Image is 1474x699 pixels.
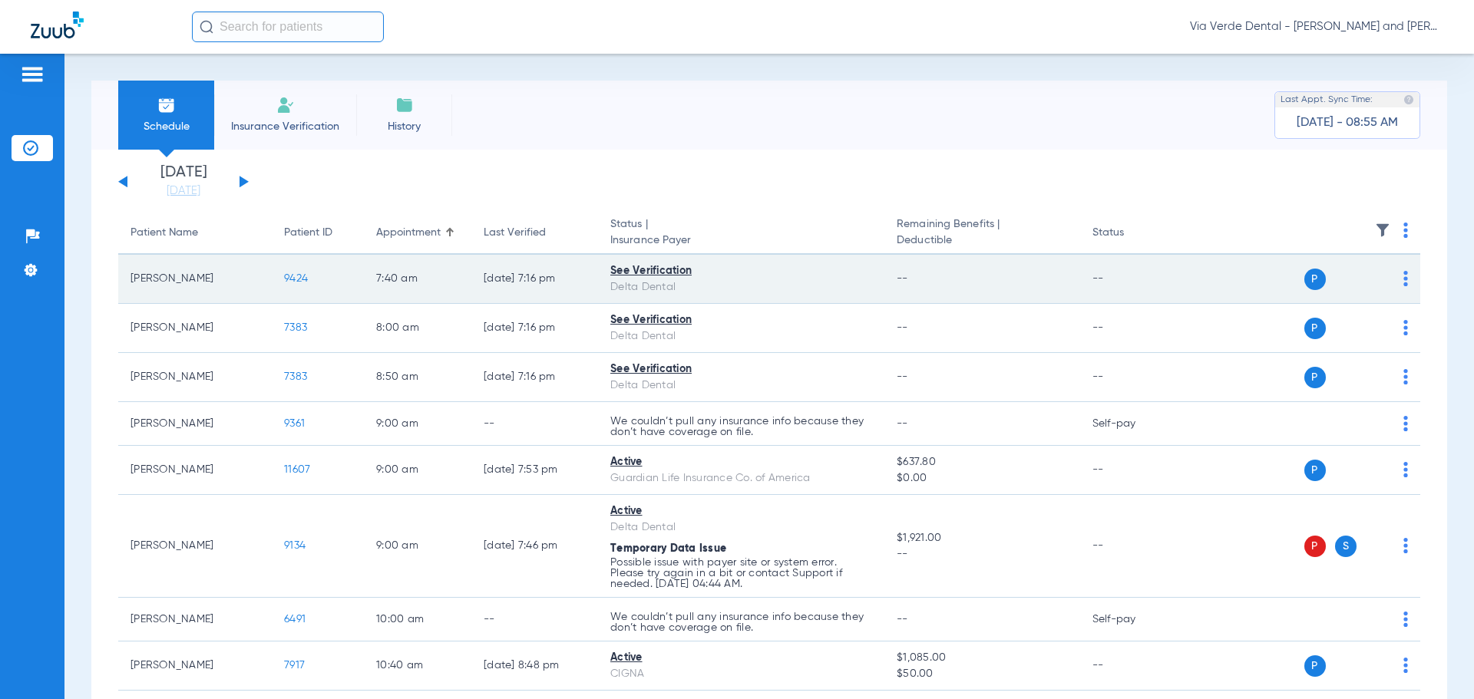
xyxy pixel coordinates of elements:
span: Insurance Verification [226,119,345,134]
span: -- [897,273,908,284]
span: P [1304,655,1326,677]
td: -- [471,402,598,446]
img: Zuub Logo [31,12,84,38]
iframe: Chat Widget [1397,625,1474,699]
span: 9134 [284,540,306,551]
td: 9:00 AM [364,446,471,495]
div: Delta Dental [610,519,872,536]
td: [DATE] 7:16 PM [471,304,598,353]
div: Patient ID [284,225,352,241]
p: Possible issue with payer site or system error. Please try again in a bit or contact Support if n... [610,557,872,589]
td: [DATE] 7:46 PM [471,495,598,598]
span: P [1304,318,1326,339]
td: -- [1080,353,1184,402]
div: Active [610,454,872,470]
td: [DATE] 7:16 PM [471,255,598,304]
td: [DATE] 7:16 PM [471,353,598,402]
span: $1,085.00 [897,650,1067,666]
div: Appointment [376,225,441,241]
span: Insurance Payer [610,232,872,249]
td: [PERSON_NAME] [118,495,272,598]
a: [DATE] [137,183,230,199]
td: -- [1080,641,1184,691]
div: Guardian Life Insurance Co. of America [610,470,872,486]
div: Last Verified [484,225,546,241]
span: Deductible [897,232,1067,249]
div: Delta Dental [610,279,872,295]
th: Status | [598,212,884,255]
div: Active [610,650,872,666]
span: 7917 [284,660,305,671]
img: group-dot-blue.svg [1403,369,1408,384]
img: group-dot-blue.svg [1403,462,1408,477]
span: -- [897,371,908,382]
img: Manual Insurance Verification [276,96,295,114]
img: last sync help info [1403,94,1414,105]
span: P [1304,269,1326,290]
img: filter.svg [1375,223,1390,238]
img: group-dot-blue.svg [1403,416,1408,431]
span: S [1335,536,1357,557]
span: 6491 [284,614,306,625]
td: [DATE] 7:53 PM [471,446,598,495]
span: P [1304,536,1326,557]
img: History [395,96,414,114]
td: -- [1080,255,1184,304]
td: [PERSON_NAME] [118,446,272,495]
img: group-dot-blue.svg [1403,271,1408,286]
td: Self-pay [1080,402,1184,446]
span: $50.00 [897,666,1067,682]
td: 10:40 AM [364,641,471,691]
span: -- [897,418,908,429]
span: $0.00 [897,470,1067,486]
td: [PERSON_NAME] [118,641,272,691]
td: [PERSON_NAME] [118,304,272,353]
span: -- [897,322,908,333]
td: [PERSON_NAME] [118,598,272,641]
span: History [368,119,441,134]
div: See Verification [610,312,872,328]
span: $1,921.00 [897,530,1067,546]
span: P [1304,367,1326,388]
td: [DATE] 8:48 PM [471,641,598,691]
td: -- [1080,446,1184,495]
td: -- [1080,495,1184,598]
div: See Verification [610,263,872,279]
span: 9424 [284,273,308,284]
div: Active [610,503,872,519]
img: group-dot-blue.svg [1403,223,1408,238]
input: Search for patients [192,12,384,42]
span: Via Verde Dental - [PERSON_NAME] and [PERSON_NAME] DDS [1190,19,1443,35]
img: Schedule [157,96,176,114]
img: group-dot-blue.svg [1403,612,1408,627]
span: 11607 [284,464,310,475]
div: Appointment [376,225,459,241]
td: 9:00 AM [364,402,471,446]
span: $637.80 [897,454,1067,470]
div: Delta Dental [610,328,872,345]
th: Status [1080,212,1184,255]
td: 7:40 AM [364,255,471,304]
span: -- [897,614,908,625]
td: [PERSON_NAME] [118,353,272,402]
div: Delta Dental [610,378,872,394]
img: Search Icon [200,20,213,34]
td: -- [471,598,598,641]
span: P [1304,460,1326,481]
span: Schedule [130,119,203,134]
span: -- [897,546,1067,562]
td: [PERSON_NAME] [118,402,272,446]
div: See Verification [610,361,872,378]
img: group-dot-blue.svg [1403,538,1408,553]
img: group-dot-blue.svg [1403,320,1408,335]
td: -- [1080,304,1184,353]
div: Patient Name [131,225,198,241]
div: Last Verified [484,225,586,241]
div: Patient ID [284,225,332,241]
span: [DATE] - 08:55 AM [1297,115,1398,130]
th: Remaining Benefits | [884,212,1079,255]
img: hamburger-icon [20,65,45,84]
td: 9:00 AM [364,495,471,598]
div: Patient Name [131,225,259,241]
